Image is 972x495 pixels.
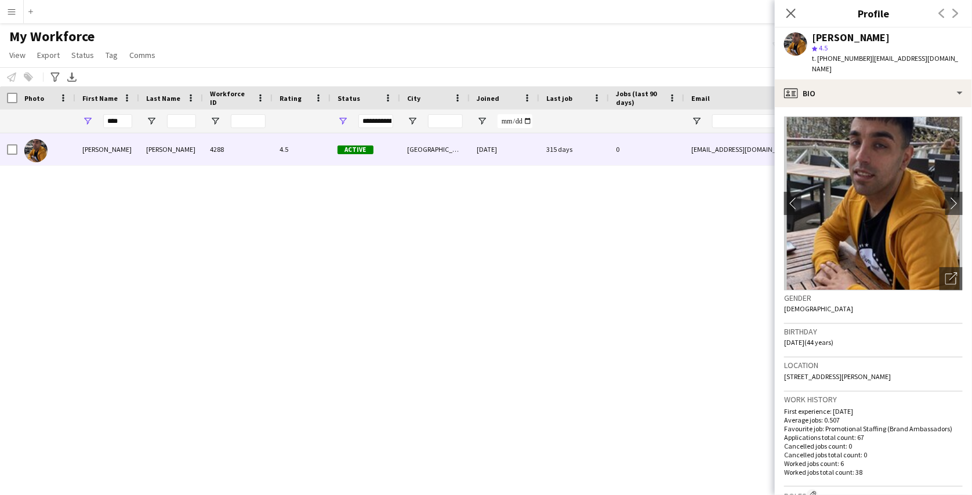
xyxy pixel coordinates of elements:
[940,267,963,290] div: Open photos pop-in
[210,89,252,107] span: Workforce ID
[784,293,963,303] h3: Gender
[784,117,963,290] img: Crew avatar or photo
[101,48,122,63] a: Tag
[477,116,487,126] button: Open Filter Menu
[775,6,972,21] h3: Profile
[210,116,220,126] button: Open Filter Menu
[498,114,532,128] input: Joined Filter Input
[37,50,60,60] span: Export
[428,114,463,128] input: City Filter Input
[125,48,160,63] a: Comms
[167,114,196,128] input: Last Name Filter Input
[684,133,916,165] div: [EMAIL_ADDRESS][DOMAIN_NAME]
[5,48,30,63] a: View
[67,48,99,63] a: Status
[400,133,470,165] div: [GEOGRAPHIC_DATA]
[784,442,963,450] p: Cancelled jobs count: 0
[784,338,833,347] span: [DATE] (44 years)
[9,28,95,45] span: My Workforce
[407,94,420,103] span: City
[24,139,48,162] img: Sean Porter
[784,372,891,381] span: [STREET_ADDRESS][PERSON_NAME]
[812,54,872,63] span: t. [PHONE_NUMBER]
[691,94,710,103] span: Email
[146,94,180,103] span: Last Name
[546,94,572,103] span: Last job
[712,114,909,128] input: Email Filter Input
[338,145,373,154] span: Active
[784,304,853,313] span: [DEMOGRAPHIC_DATA]
[470,133,539,165] div: [DATE]
[32,48,64,63] a: Export
[477,94,499,103] span: Joined
[106,50,118,60] span: Tag
[812,54,959,73] span: | [EMAIL_ADDRESS][DOMAIN_NAME]
[819,43,828,52] span: 4.5
[231,114,266,128] input: Workforce ID Filter Input
[71,50,94,60] span: Status
[784,450,963,459] p: Cancelled jobs total count: 0
[273,133,331,165] div: 4.5
[784,360,963,370] h3: Location
[784,394,963,405] h3: Work history
[48,70,62,84] app-action-btn: Advanced filters
[784,433,963,442] p: Applications total count: 67
[65,70,79,84] app-action-btn: Export XLSX
[280,94,302,103] span: Rating
[616,89,663,107] span: Jobs (last 90 days)
[784,326,963,337] h3: Birthday
[609,133,684,165] div: 0
[203,133,273,165] div: 4288
[129,50,155,60] span: Comms
[82,116,93,126] button: Open Filter Menu
[539,133,609,165] div: 315 days
[784,424,963,433] p: Favourite job: Promotional Staffing (Brand Ambassadors)
[75,133,139,165] div: [PERSON_NAME]
[784,407,963,416] p: First experience: [DATE]
[812,32,890,43] div: [PERSON_NAME]
[139,133,203,165] div: [PERSON_NAME]
[82,94,118,103] span: First Name
[338,116,348,126] button: Open Filter Menu
[784,468,963,476] p: Worked jobs total count: 38
[775,79,972,107] div: Bio
[103,114,132,128] input: First Name Filter Input
[691,116,702,126] button: Open Filter Menu
[407,116,418,126] button: Open Filter Menu
[24,94,44,103] span: Photo
[338,94,360,103] span: Status
[784,459,963,468] p: Worked jobs count: 6
[784,416,963,424] p: Average jobs: 0.507
[9,50,26,60] span: View
[146,116,157,126] button: Open Filter Menu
